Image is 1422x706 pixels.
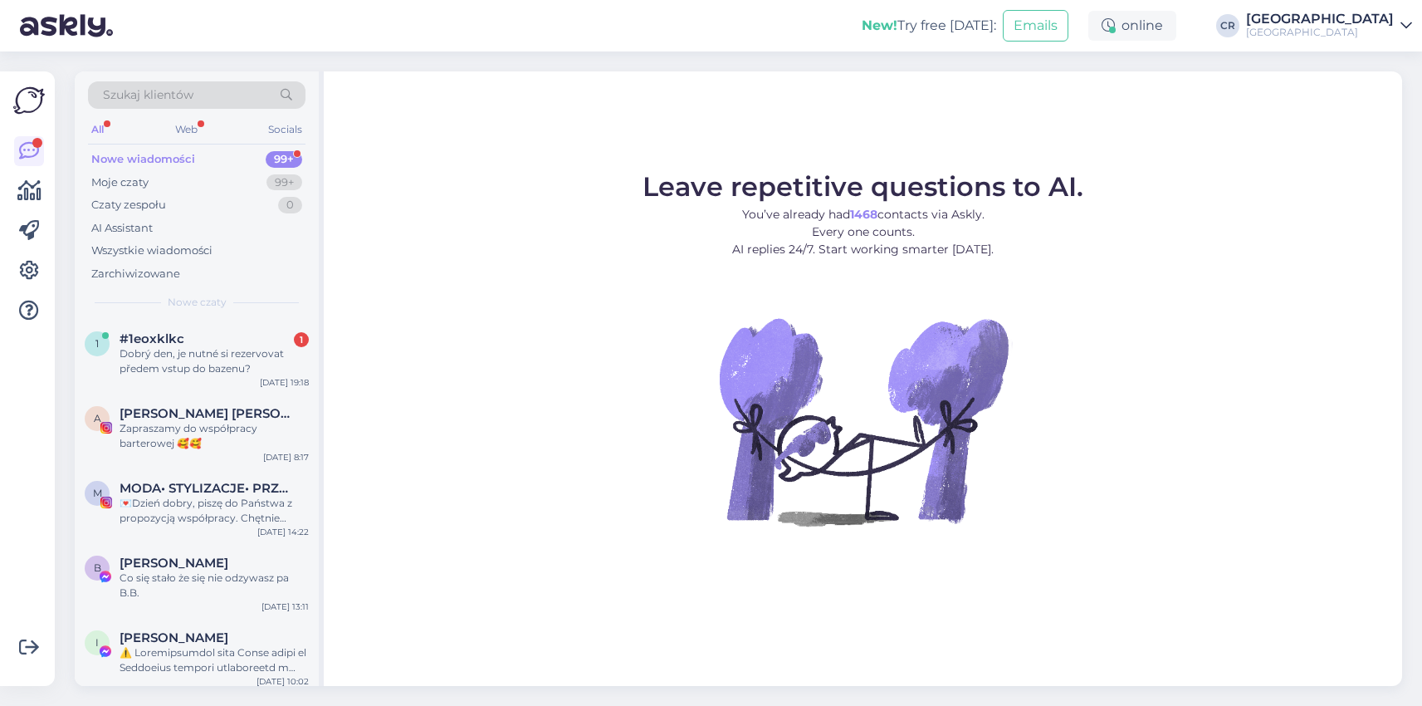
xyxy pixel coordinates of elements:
[94,561,101,574] span: B
[91,151,195,168] div: Nowe wiadomości
[91,243,213,259] div: Wszystkie wiadomości
[257,526,309,538] div: [DATE] 14:22
[1246,26,1394,39] div: [GEOGRAPHIC_DATA]
[1246,12,1412,39] a: [GEOGRAPHIC_DATA][GEOGRAPHIC_DATA]
[643,206,1083,258] p: You’ve already had contacts via Askly. Every one counts. AI replies 24/7. Start working smarter [...
[266,174,302,191] div: 99+
[103,86,193,104] span: Szukaj klientów
[266,151,302,168] div: 99+
[1088,11,1176,41] div: online
[1246,12,1394,26] div: [GEOGRAPHIC_DATA]
[120,496,309,526] div: 💌Dzień dobry, piszę do Państwa z propozycją współpracy. Chętnie odwiedziłabym Państwa hotel z rod...
[714,272,1013,571] img: No Chat active
[95,636,99,649] span: I
[120,481,292,496] span: MODA• STYLIZACJE• PRZEGLĄDY KOLEKCJI
[862,17,897,33] b: New!
[643,170,1083,203] span: Leave repetitive questions to AI.
[257,675,309,688] div: [DATE] 10:02
[294,332,309,347] div: 1
[91,197,166,213] div: Czaty zespołu
[91,220,153,237] div: AI Assistant
[168,295,227,310] span: Nowe czaty
[120,421,309,451] div: Zapraszamy do współpracy barterowej 🥰🥰
[1003,10,1068,42] button: Emails
[91,266,180,282] div: Zarchiwizowane
[265,119,305,140] div: Socials
[172,119,201,140] div: Web
[13,85,45,116] img: Askly Logo
[120,406,292,421] span: Anna Żukowska Ewa Adamczewska BLIŹNIACZKI • Bóg • rodzina • dom
[120,331,184,346] span: #1eoxklkc
[850,207,877,222] b: 1468
[260,376,309,389] div: [DATE] 19:18
[1216,14,1239,37] div: CR
[120,346,309,376] div: Dobrý den, je nutné si rezervovat předem vstup do bazenu?
[91,174,149,191] div: Moje czaty
[261,601,309,613] div: [DATE] 13:11
[278,197,302,213] div: 0
[120,645,309,675] div: ⚠️ Loremipsumdol sita Conse adipi el Seddoeius tempori utlaboreetd m aliqua enimadmini veniamqún...
[263,451,309,463] div: [DATE] 8:17
[120,630,228,645] span: Igor Jafar
[88,119,107,140] div: All
[862,16,996,36] div: Try free [DATE]:
[93,487,102,499] span: M
[94,412,101,424] span: A
[120,571,309,601] div: Co się stało że się nie odzywasz pa B.B.
[95,337,99,350] span: 1
[120,556,228,571] span: Bożena Bolewicz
